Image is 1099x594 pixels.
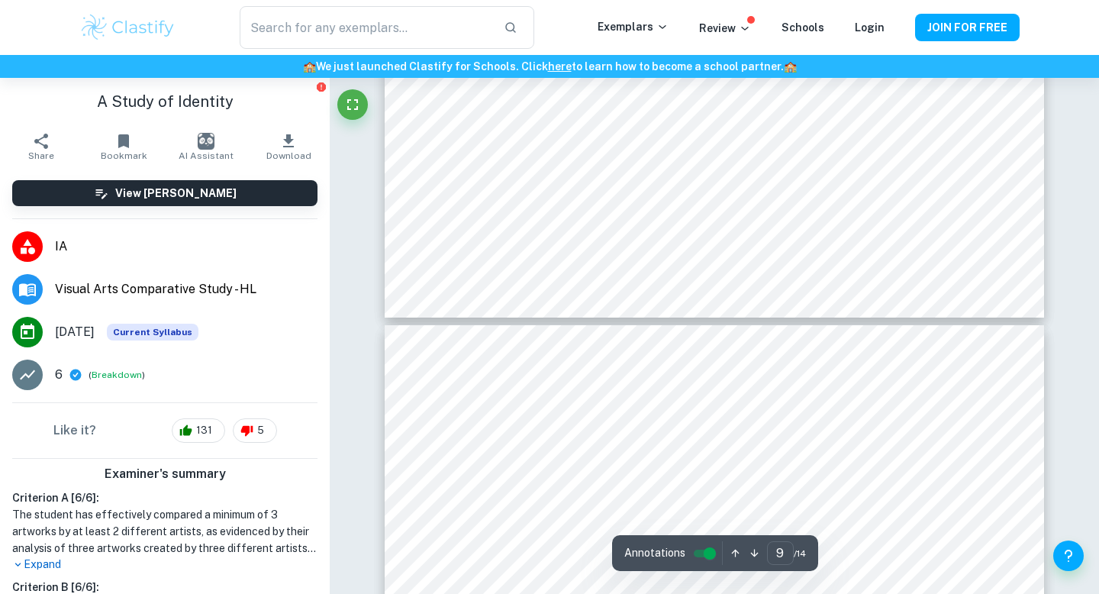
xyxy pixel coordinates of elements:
[548,60,572,73] a: here
[28,150,54,161] span: Share
[249,423,272,438] span: 5
[915,14,1020,41] button: JOIN FOR FREE
[784,60,797,73] span: 🏫
[337,89,368,120] button: Fullscreen
[794,547,806,560] span: / 14
[198,133,214,150] img: AI Assistant
[12,90,317,113] h1: A Study of Identity
[12,557,317,573] p: Expand
[855,21,885,34] a: Login
[115,185,237,202] h6: View [PERSON_NAME]
[55,323,95,341] span: [DATE]
[165,125,247,168] button: AI Assistant
[172,418,225,443] div: 131
[315,81,327,92] button: Report issue
[12,489,317,506] h6: Criterion A [ 6 / 6 ]:
[624,545,685,561] span: Annotations
[55,237,317,256] span: IA
[92,368,142,382] button: Breakdown
[53,421,96,440] h6: Like it?
[3,58,1096,75] h6: We just launched Clastify for Schools. Click to learn how to become a school partner.
[12,180,317,206] button: View [PERSON_NAME]
[89,368,145,383] span: ( )
[101,150,147,161] span: Bookmark
[303,60,316,73] span: 🏫
[12,506,317,557] h1: The student has effectively compared a minimum of 3 artworks by at least 2 different artists, as ...
[107,324,198,341] div: This exemplar is based on the current syllabus. Feel free to refer to it for inspiration/ideas wh...
[598,18,669,35] p: Exemplars
[233,418,277,443] div: 5
[266,150,311,161] span: Download
[179,150,234,161] span: AI Assistant
[247,125,330,168] button: Download
[782,21,824,34] a: Schools
[79,12,176,43] img: Clastify logo
[699,20,751,37] p: Review
[188,423,221,438] span: 131
[240,6,491,49] input: Search for any exemplars...
[55,280,317,299] span: Visual Arts Comparative Study - HL
[107,324,198,341] span: Current Syllabus
[6,465,324,483] h6: Examiner's summary
[1053,541,1084,571] button: Help and Feedback
[55,366,63,384] p: 6
[82,125,165,168] button: Bookmark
